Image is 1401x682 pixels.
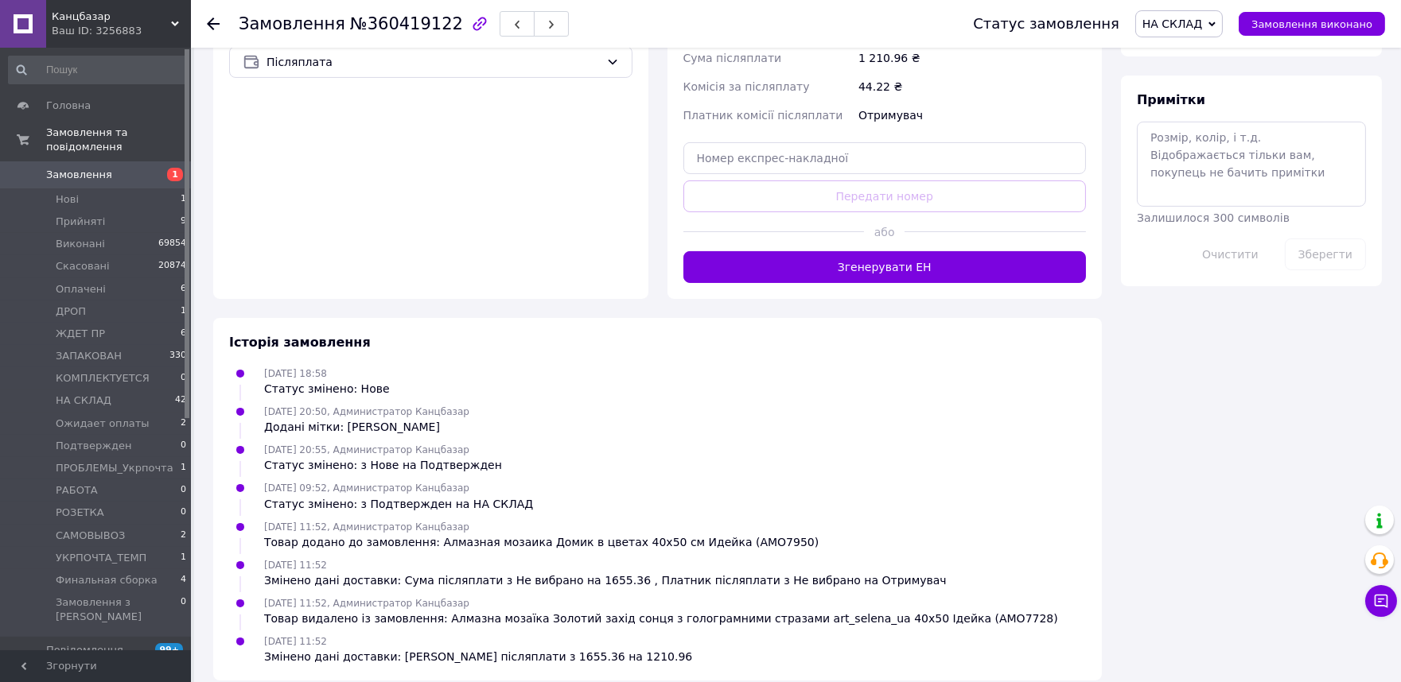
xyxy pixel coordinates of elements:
span: 1 [181,461,186,475]
span: 6 [181,327,186,341]
span: 1 [181,304,186,319]
span: 99+ [155,643,183,657]
span: КОМПЛЕКТУЕТСЯ [56,371,150,386]
span: 69854 [158,237,186,251]
div: Статус змінено: з Подтвержден на НА СКЛАД [264,496,533,512]
span: 0 [181,371,186,386]
span: Ожидает оплаты [56,417,150,431]
div: Ваш ID: 3256883 [52,24,191,38]
input: Пошук [8,56,188,84]
span: Історія замовлення [229,335,371,350]
span: Замовлення [46,168,112,182]
span: або [864,224,905,240]
span: Замовлення виконано [1251,18,1372,30]
span: 42 [175,393,186,408]
div: Змінено дані доставки: Сума післяплати з Не вибрано на 1655.36 , Платник післяплати з Не вибрано ... [264,572,947,588]
span: [DATE] 18:58 [264,368,327,379]
span: [DATE] 11:52, Администратор Канцбазар [264,521,469,533]
span: Оплачені [56,282,106,296]
span: Виконані [56,237,105,251]
span: Прийняті [56,215,105,229]
div: Змінено дані доставки: [PERSON_NAME] післяплати з 1655.36 на 1210.96 [264,649,692,665]
span: ПРОБЛЕМЫ_Укрпочта [56,461,173,475]
span: 1 [181,551,186,565]
span: 9 [181,215,186,229]
span: 0 [181,595,186,624]
span: 2 [181,417,186,431]
span: [DATE] 11:52, Администратор Канцбазар [264,598,469,609]
div: 1 210.96 ₴ [855,44,1089,72]
div: Додані мітки: [PERSON_NAME] [264,419,469,435]
div: Товар видалено із замовлення: Алмазна мозаїка Золотий захід сонця з голограмними стразами art_sel... [264,610,1058,626]
span: [DATE] 11:52 [264,560,327,571]
span: 0 [181,506,186,520]
span: Післяплата [267,53,600,71]
span: Комісія за післяплату [683,80,810,93]
span: Залишилося 300 символів [1137,211,1290,224]
span: РОЗЕТКА [56,506,104,520]
div: Повернутися назад [207,16,220,32]
input: Номер експрес-накладної [683,142,1087,174]
div: 44.22 ₴ [855,72,1089,101]
span: НА СКЛАД [56,393,111,408]
span: Сума післяплати [683,52,782,64]
span: 1 [167,168,183,181]
span: Канцбазар [52,10,171,24]
span: Скасовані [56,259,110,273]
button: Згенерувати ЕН [683,251,1087,283]
div: Статус замовлення [973,16,1119,32]
div: Статус змінено: з Нове на Подтвержден [264,457,502,473]
span: 20874 [158,259,186,273]
span: ДРОП [56,304,86,319]
div: Товар додано до замовлення: Алмазная мозаика Домик в цветах 40х50 см Идейка (AMO7950) [264,534,819,550]
span: 4 [181,573,186,587]
span: Финальная сборка [56,573,158,587]
span: САМОВЫВОЗ [56,529,125,543]
span: Примітки [1137,92,1205,107]
span: Повідомлення [46,643,123,657]
span: 6 [181,282,186,296]
span: 330 [169,349,186,363]
span: Нові [56,192,79,207]
button: Чат з покупцем [1365,585,1397,617]
span: №360419122 [350,14,463,33]
span: ЗАПАКОВАН [56,349,122,363]
span: [DATE] 20:55, Администратор Канцбазар [264,444,469,455]
span: 1 [181,192,186,207]
span: РАБОТА [56,483,98,498]
span: Головна [46,99,91,113]
span: Платник комісії післяплати [683,109,843,122]
span: [DATE] 09:52, Администратор Канцбазар [264,482,469,494]
span: [DATE] 11:52 [264,636,327,647]
span: 2 [181,529,186,543]
span: [DATE] 20:50, Администратор Канцбазар [264,406,469,417]
span: НА СКЛАД [1142,17,1202,30]
div: Отримувач [855,101,1089,130]
span: Замовлення та повідомлення [46,126,191,154]
span: Замовлення [239,14,345,33]
span: Замовлення з [PERSON_NAME] [56,595,181,624]
span: УКРПОЧТА_ТЕМП [56,551,146,565]
span: ЖДЕТ ПР [56,327,105,341]
button: Замовлення виконано [1239,12,1385,36]
span: Подтвержден [56,439,131,453]
div: Статус змінено: Нове [264,381,390,397]
span: 0 [181,439,186,453]
span: 0 [181,483,186,498]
